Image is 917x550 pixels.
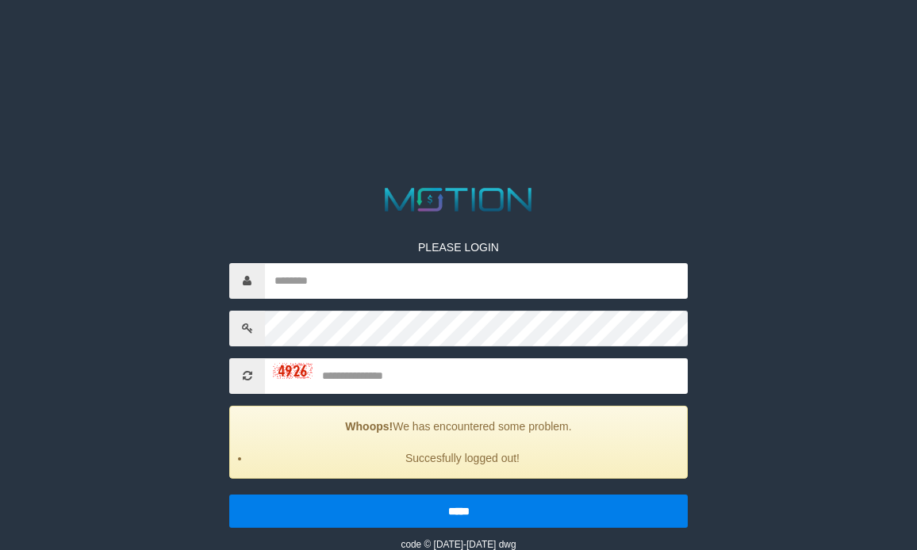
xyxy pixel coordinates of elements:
[345,420,393,433] strong: Whoops!
[229,239,688,255] p: PLEASE LOGIN
[378,184,539,216] img: MOTION_logo.png
[250,450,675,466] li: Succesfully logged out!
[401,539,516,550] small: code © [DATE]-[DATE] dwg
[273,363,313,379] img: captcha
[229,406,688,479] div: We has encountered some problem.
